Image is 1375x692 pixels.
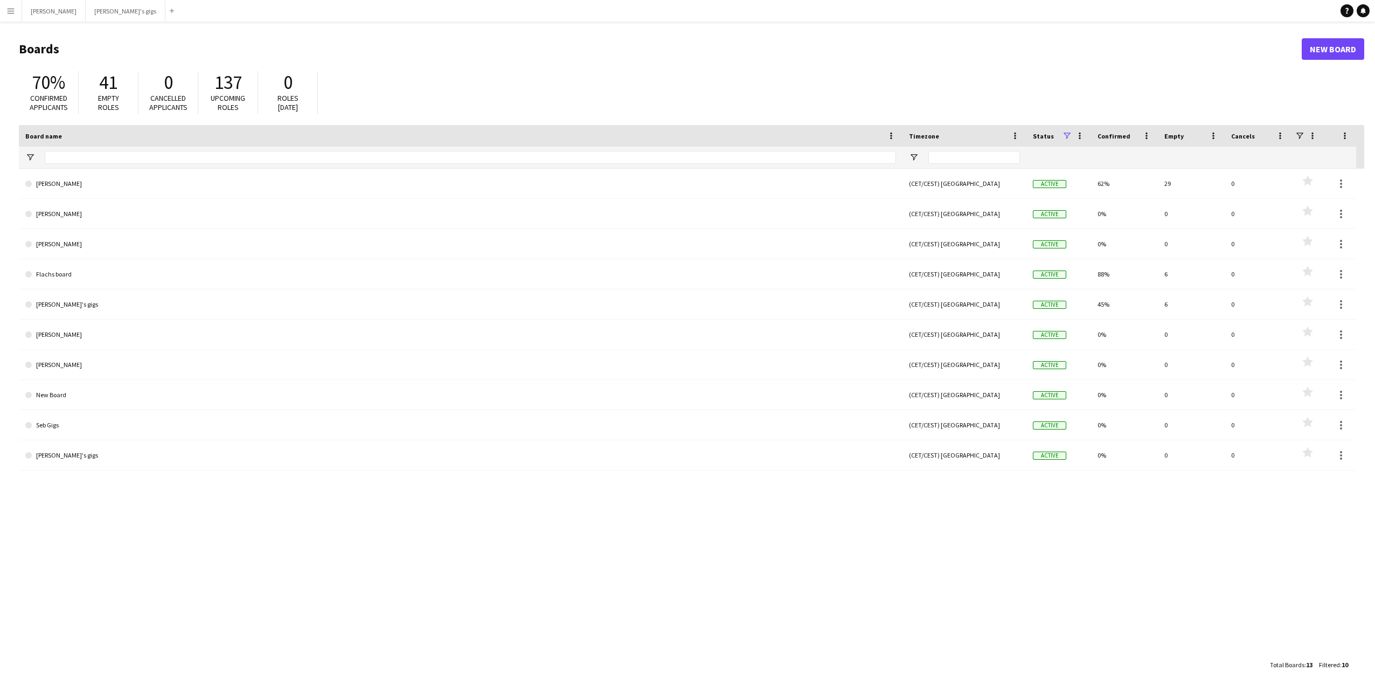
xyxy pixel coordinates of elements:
div: (CET/CEST) [GEOGRAPHIC_DATA] [902,440,1026,470]
span: 0 [283,71,293,94]
div: : [1270,654,1313,675]
div: 0 [1158,320,1225,349]
span: Roles [DATE] [277,93,298,112]
span: Status [1033,132,1054,140]
a: [PERSON_NAME] [25,199,896,229]
div: (CET/CEST) [GEOGRAPHIC_DATA] [902,410,1026,440]
button: [PERSON_NAME]'s gigs [86,1,165,22]
span: Active [1033,271,1066,279]
div: 0 [1225,199,1291,229]
div: (CET/CEST) [GEOGRAPHIC_DATA] [902,289,1026,319]
a: [PERSON_NAME] [25,169,896,199]
input: Timezone Filter Input [928,151,1020,164]
span: Empty roles [98,93,119,112]
div: 0% [1091,410,1158,440]
span: Upcoming roles [211,93,245,112]
span: Active [1033,421,1066,430]
span: Active [1033,301,1066,309]
span: Active [1033,240,1066,248]
div: (CET/CEST) [GEOGRAPHIC_DATA] [902,229,1026,259]
span: 0 [164,71,173,94]
span: Cancels [1231,132,1255,140]
div: 0 [1225,410,1291,440]
div: 29 [1158,169,1225,198]
span: Timezone [909,132,939,140]
span: Active [1033,210,1066,218]
div: (CET/CEST) [GEOGRAPHIC_DATA] [902,350,1026,379]
span: Active [1033,361,1066,369]
span: Filtered [1319,661,1340,669]
a: New Board [25,380,896,410]
div: 6 [1158,259,1225,289]
a: [PERSON_NAME] [25,229,896,259]
span: Board name [25,132,62,140]
button: Open Filter Menu [25,153,35,162]
div: 0 [1158,440,1225,470]
div: 0% [1091,440,1158,470]
div: 0% [1091,320,1158,349]
a: Flachs board [25,259,896,289]
div: : [1319,654,1348,675]
span: Empty [1164,132,1184,140]
div: 0% [1091,350,1158,379]
div: 0 [1225,229,1291,259]
span: Active [1033,331,1066,339]
div: (CET/CEST) [GEOGRAPHIC_DATA] [902,169,1026,198]
span: 137 [214,71,242,94]
div: 0 [1158,199,1225,229]
a: [PERSON_NAME] [25,320,896,350]
button: Open Filter Menu [909,153,919,162]
a: Seb Gigs [25,410,896,440]
span: 70% [32,71,65,94]
span: Active [1033,452,1066,460]
div: 6 [1158,289,1225,319]
span: Total Boards [1270,661,1304,669]
div: 0 [1225,289,1291,319]
span: Confirmed applicants [30,93,68,112]
span: 10 [1342,661,1348,669]
div: 0% [1091,380,1158,410]
h1: Boards [19,41,1302,57]
span: Confirmed [1098,132,1130,140]
div: 0 [1158,380,1225,410]
div: (CET/CEST) [GEOGRAPHIC_DATA] [902,259,1026,289]
div: 0% [1091,199,1158,229]
div: 0 [1158,350,1225,379]
div: 0 [1225,169,1291,198]
a: [PERSON_NAME] [25,350,896,380]
input: Board name Filter Input [45,151,896,164]
div: 0% [1091,229,1158,259]
div: 0 [1158,229,1225,259]
a: [PERSON_NAME]'s gigs [25,440,896,470]
a: New Board [1302,38,1364,60]
div: (CET/CEST) [GEOGRAPHIC_DATA] [902,199,1026,229]
div: 88% [1091,259,1158,289]
div: 62% [1091,169,1158,198]
div: 0 [1225,350,1291,379]
div: 0 [1225,320,1291,349]
div: 0 [1225,259,1291,289]
div: (CET/CEST) [GEOGRAPHIC_DATA] [902,320,1026,349]
span: Active [1033,180,1066,188]
div: 0 [1225,440,1291,470]
span: Cancelled applicants [149,93,188,112]
span: Active [1033,391,1066,399]
span: 41 [99,71,117,94]
button: [PERSON_NAME] [22,1,86,22]
div: 45% [1091,289,1158,319]
div: 0 [1158,410,1225,440]
a: [PERSON_NAME]'s gigs [25,289,896,320]
span: 13 [1306,661,1313,669]
div: (CET/CEST) [GEOGRAPHIC_DATA] [902,380,1026,410]
div: 0 [1225,380,1291,410]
